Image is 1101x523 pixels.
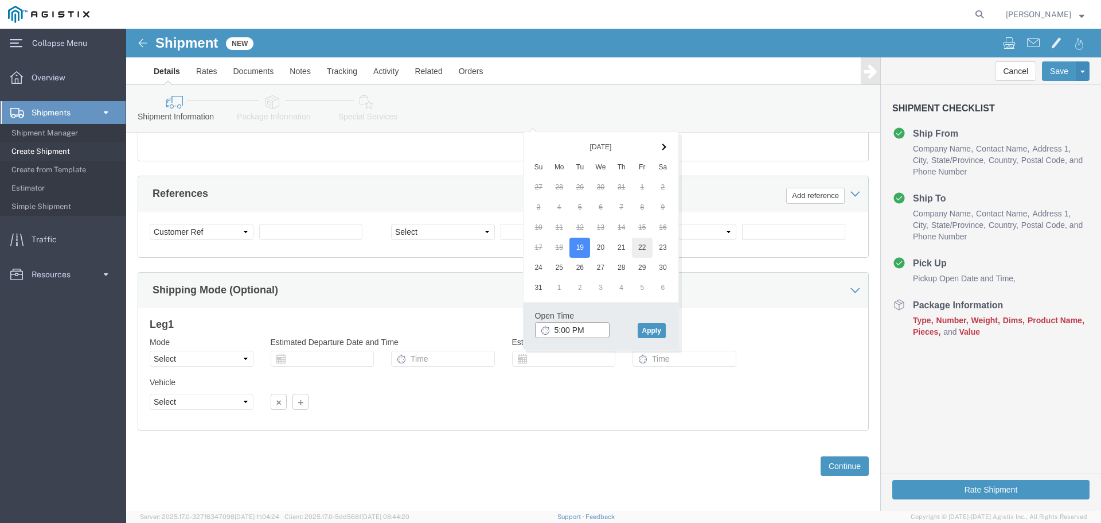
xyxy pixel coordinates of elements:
span: [DATE] 08:44:20 [361,513,409,520]
a: Feedback [585,513,615,520]
span: Ivan Ambriz [1006,8,1071,21]
a: Resources [1,263,126,286]
span: Shipment Manager [11,122,118,145]
span: Overview [32,66,73,89]
span: Resources [32,263,79,286]
span: Client: 2025.17.0-5dd568f [284,513,409,520]
span: Simple Shipment [11,195,118,218]
span: Estimator [11,177,118,200]
img: logo [8,6,89,23]
span: Shipments [32,101,79,124]
span: [DATE] 11:04:24 [235,513,279,520]
span: Traffic [32,228,65,251]
iframe: FS Legacy Container [126,29,1101,511]
a: Overview [1,66,126,89]
a: Traffic [1,228,126,251]
span: Collapse Menu [32,32,95,55]
button: [PERSON_NAME] [1005,7,1085,21]
span: Create Shipment [11,140,118,163]
a: Shipments [1,101,126,124]
a: Support [557,513,586,520]
span: Copyright © [DATE]-[DATE] Agistix Inc., All Rights Reserved [911,512,1087,522]
span: Create from Template [11,158,118,181]
span: Server: 2025.17.0-327f6347098 [140,513,279,520]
